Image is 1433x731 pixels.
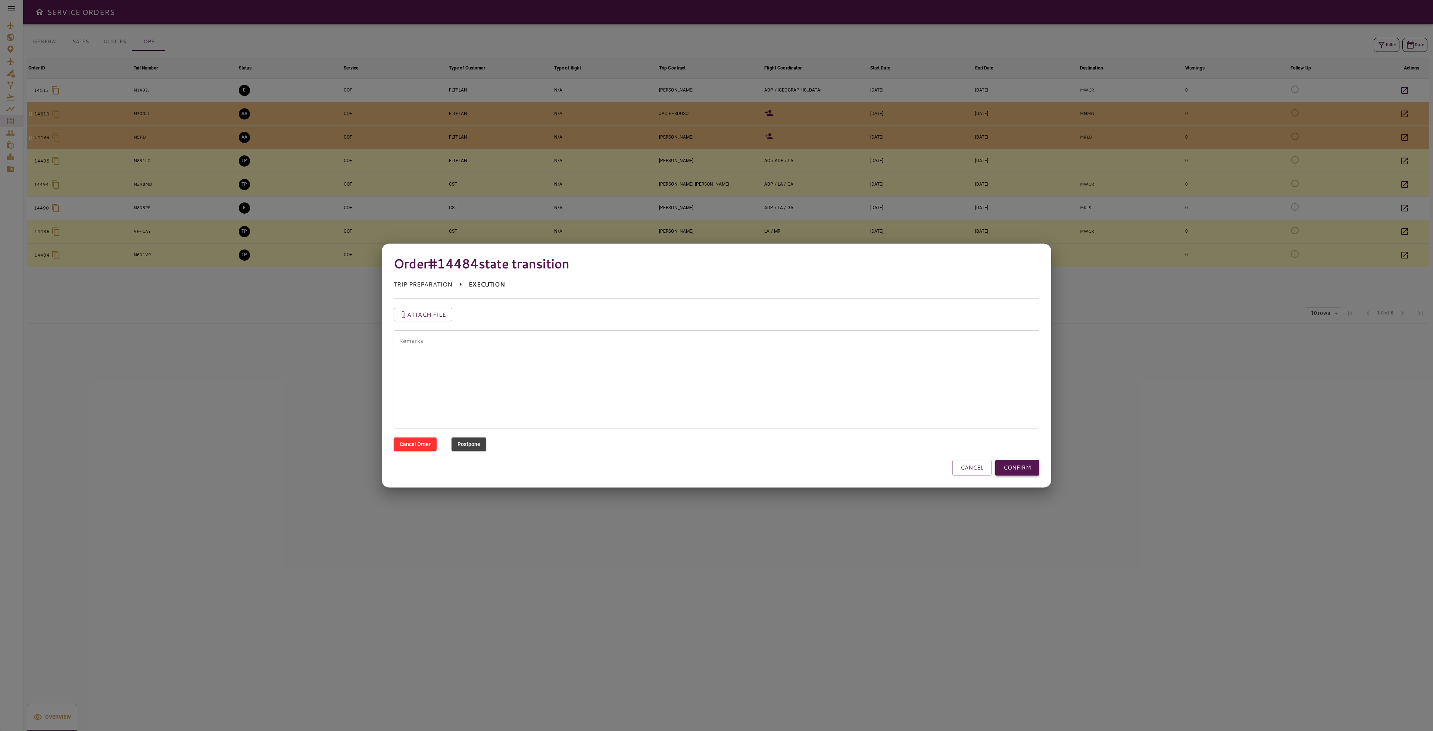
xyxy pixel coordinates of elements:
[394,255,1039,271] h4: Order #14484 state transition
[452,437,486,451] button: Postpone
[394,308,452,321] button: Attach file
[394,437,437,451] button: Cancel Order
[952,460,992,476] button: CANCEL
[469,280,505,289] p: EXECUTION
[407,310,446,319] p: Attach file
[394,280,452,289] p: TRIP PREPARATION
[995,460,1039,476] button: CONFIRM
